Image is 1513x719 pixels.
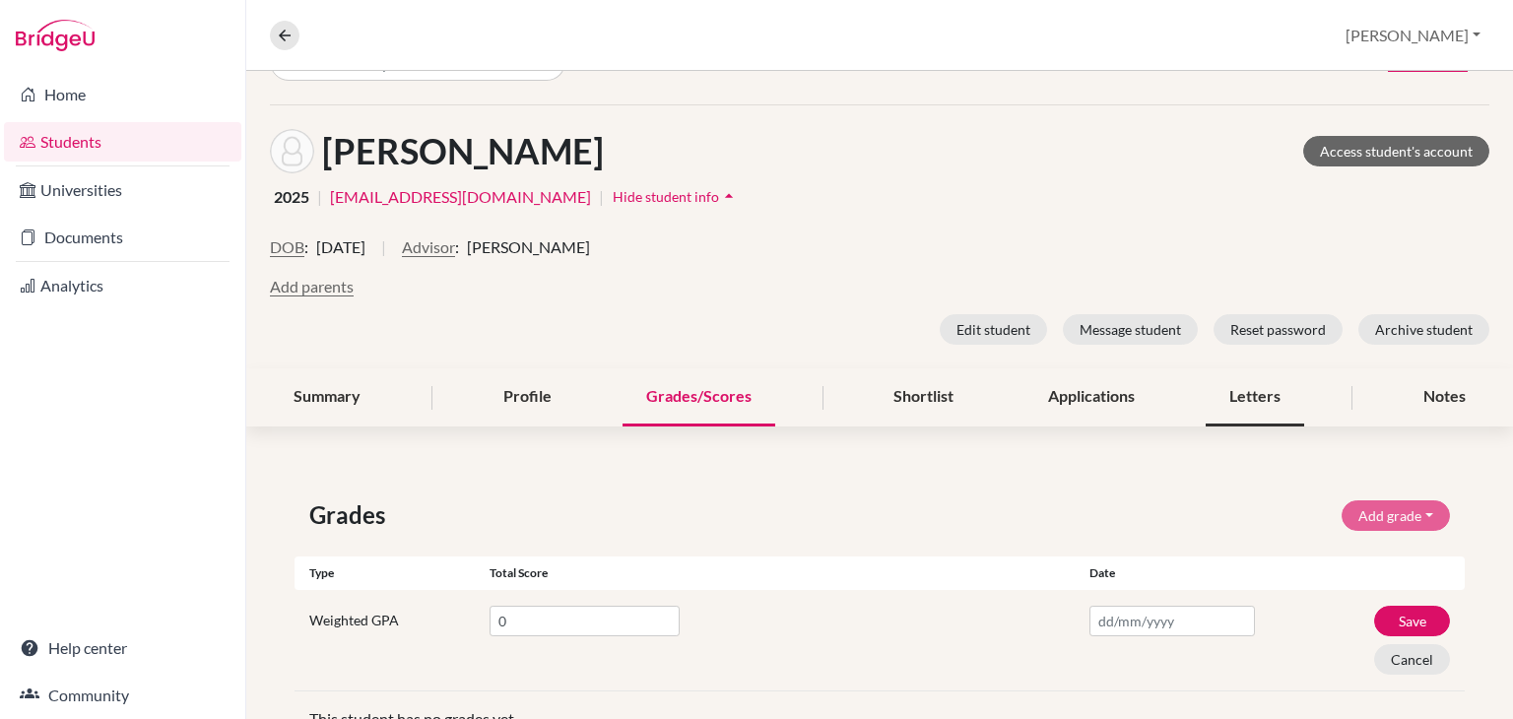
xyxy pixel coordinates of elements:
div: Type [295,564,490,582]
span: | [317,185,322,209]
h1: [PERSON_NAME] [322,130,604,172]
span: | [599,185,604,209]
div: Grades/Scores [623,368,775,426]
a: Analytics [4,266,241,305]
div: Shortlist [870,368,977,426]
div: Summary [270,368,384,426]
span: : [455,235,459,259]
a: [EMAIL_ADDRESS][DOMAIN_NAME] [330,185,591,209]
a: Documents [4,218,241,257]
span: : [304,235,308,259]
input: Weighted GPA [490,606,680,636]
div: Total score [490,564,1075,582]
span: [PERSON_NAME] [467,235,590,259]
img: Jaydeep Rath 's avatar [270,129,314,173]
div: Date [1075,564,1367,582]
button: [PERSON_NAME] [1337,17,1489,54]
a: Access student's account [1303,136,1489,166]
div: Letters [1206,368,1304,426]
a: Help center [4,628,241,668]
input: dd/mm/yyyy [1089,606,1255,636]
span: Hide student info [613,188,719,205]
a: Community [4,676,241,715]
span: | [381,235,386,275]
div: Profile [480,368,575,426]
button: Reset password [1214,314,1343,345]
span: 2025 [274,185,309,209]
button: Edit student [940,314,1047,345]
div: Weighted GPA [295,610,490,675]
button: Save [1374,606,1450,636]
a: Home [4,75,241,114]
span: Grades [309,497,393,533]
button: DOB [270,235,304,259]
img: Bridge-U [16,20,95,51]
i: arrow_drop_up [719,186,739,206]
button: Hide student infoarrow_drop_up [612,181,740,212]
a: Universities [4,170,241,210]
div: Notes [1400,368,1489,426]
button: Archive student [1358,314,1489,345]
button: Advisor [402,235,455,259]
div: Applications [1024,368,1158,426]
button: Add parents [270,275,354,298]
a: Students [4,122,241,162]
span: [DATE] [316,235,365,259]
button: Add grade [1342,500,1450,531]
button: Message student [1063,314,1198,345]
button: Cancel [1374,644,1450,675]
